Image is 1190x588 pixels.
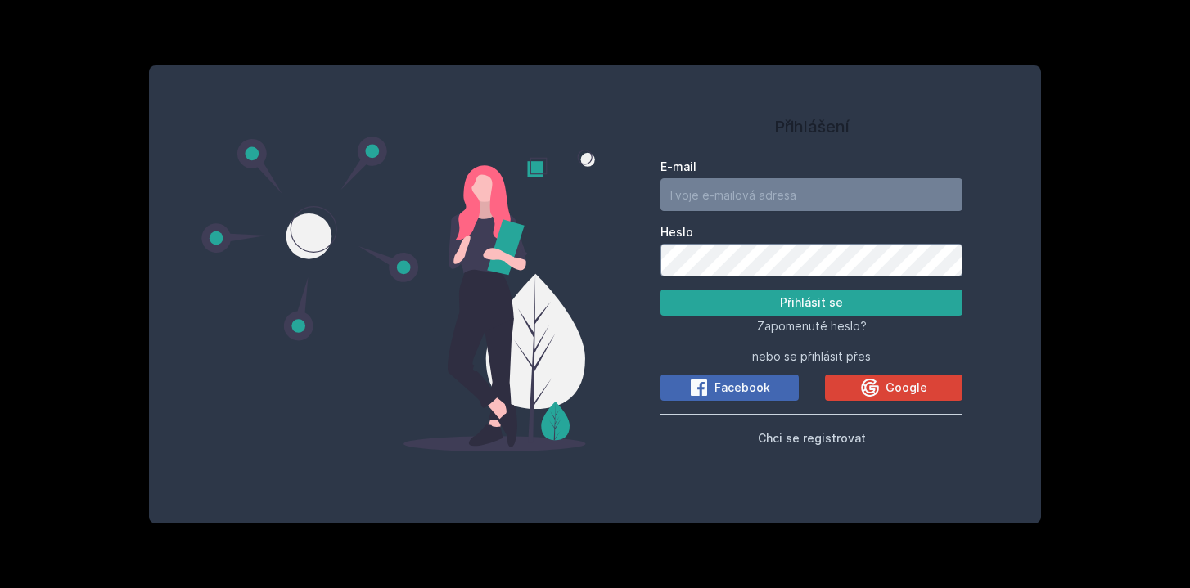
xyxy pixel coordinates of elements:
[714,379,770,396] span: Facebook
[758,431,866,445] span: Chci se registrovat
[660,178,962,211] input: Tvoje e-mailová adresa
[757,319,867,333] span: Zapomenuté heslo?
[752,348,871,365] span: nebo se přihlásit přes
[660,224,962,240] label: Heslo
[660,114,962,139] h1: Přihlášení
[660,159,962,175] label: E-mail
[825,375,963,401] button: Google
[758,428,866,447] button: Chci se registrovat
[660,375,799,401] button: Facebook
[886,379,927,396] span: Google
[660,290,962,316] button: Přihlásit se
